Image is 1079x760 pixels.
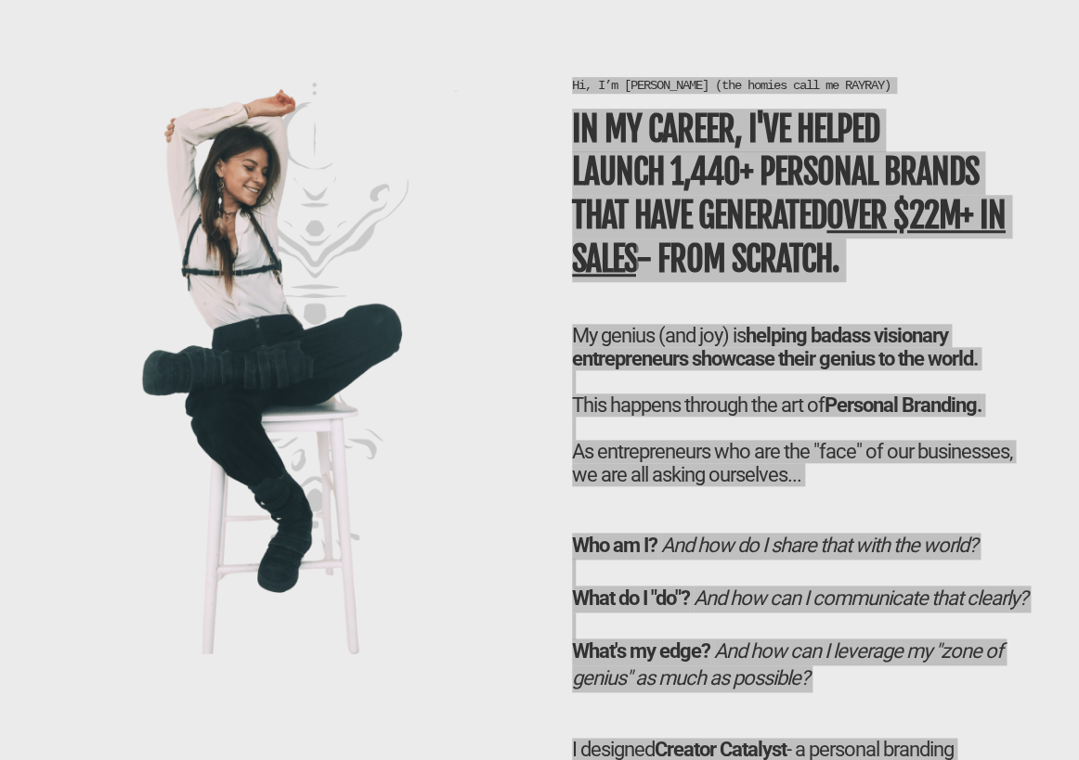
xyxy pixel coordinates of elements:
[572,440,1037,486] div: As entrepreneurs who are the "face" of our businesses, we are all asking ourselves...
[572,77,1037,94] h1: Hi, I’m [PERSON_NAME] (the homies call me RAYRAY)
[572,109,1006,280] b: In my career, I've helped LAUNCH 1,440+ personal brands that have generated - from scratch.
[572,639,710,663] b: What's my edge?
[694,586,1027,610] i: And how can I communicate that clearly?
[572,586,690,610] b: What do I "do"?
[825,393,981,417] b: Personal Branding.
[572,393,1037,486] div: This happens through the art of
[572,534,657,557] b: Who am I?
[572,639,1003,689] i: And how can I leverage my "zone of genius" as much as possible?
[572,324,978,370] b: helping badass visionary entrepreneurs showcase their genius to the world.
[661,534,977,557] i: And how do I share that with the world?
[572,324,1037,486] h2: My genius (and joy) is
[572,195,1006,280] u: over $22M+ in sales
